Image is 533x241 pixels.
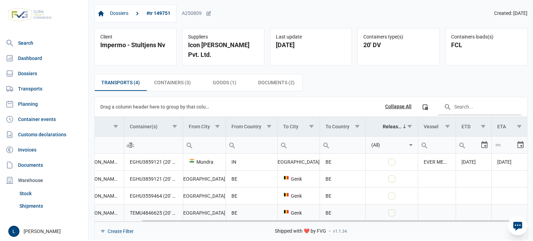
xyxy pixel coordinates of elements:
[226,154,277,171] td: IN
[8,226,84,237] div: [PERSON_NAME]
[3,173,86,187] div: Warehouse
[3,128,86,141] a: Customs declarations
[183,137,196,153] div: Search box
[418,117,456,137] td: Column Vessel
[17,187,86,200] a: Stock
[283,209,314,216] div: Genk
[481,124,486,129] span: Show filter options for column 'ETD'
[363,34,434,40] div: Containers type(s)
[100,34,171,40] div: Client
[8,226,19,237] button: L
[497,124,506,129] div: ETA
[189,209,220,216] div: [GEOGRAPHIC_DATA]
[418,137,456,153] input: Filter cell
[320,187,365,204] td: BE
[3,82,86,96] a: Transports
[172,124,177,129] span: Show filter options for column 'Container(s)'
[65,137,124,153] input: Filter cell
[320,170,365,187] td: BE
[17,200,86,212] a: Shipments
[226,136,277,153] td: Filter cell
[124,204,183,221] td: TEMU4846625 (20' DV)
[278,137,290,153] div: Search box
[189,158,220,165] div: Mundra
[189,124,210,129] div: From City
[517,124,522,129] span: Show filter options for column 'ETA'
[3,97,86,111] a: Planning
[183,137,226,153] input: Filter cell
[462,124,471,129] div: ETD
[383,124,403,129] div: Released
[492,137,504,153] div: Search box
[101,78,140,87] span: Transports (4)
[108,228,134,234] div: Create Filter
[366,137,407,153] input: Filter cell
[3,67,86,80] a: Dossiers
[124,154,183,171] td: EGHU3859121 (20' DV), EGHU3559464 (20' DV), TEMU4846625 (20' DV)
[124,136,183,153] td: Filter cell
[124,170,183,187] td: EGHU3859121 (20' DV)
[283,175,314,182] div: Genk
[276,40,346,50] div: [DATE]
[65,187,124,204] td: Icon [PERSON_NAME] Pvt. Ltd.
[424,124,439,129] div: Vessel
[189,175,220,182] div: [GEOGRAPHIC_DATA]
[320,204,365,221] td: BE
[492,136,527,153] td: Filter cell
[462,159,476,165] span: [DATE]
[188,40,259,60] div: Icon [PERSON_NAME] Pvt. Ltd.
[451,40,522,50] div: FCL
[226,170,277,187] td: BE
[182,10,211,17] div: A250809
[276,34,346,40] div: Last update
[65,204,124,221] td: Icon [PERSON_NAME] Pvt. Ltd.
[113,124,118,129] span: Show filter options for column 'Suppliers'
[516,137,525,153] div: Select
[95,97,527,241] div: Data grid with 4 rows and 11 columns
[283,124,298,129] div: To City
[124,137,183,153] input: Filter cell
[107,8,131,19] a: Dossiers
[277,136,320,153] td: Filter cell
[213,78,236,87] span: Goods (1)
[418,137,431,153] div: Search box
[3,36,86,50] a: Search
[445,124,450,129] span: Show filter options for column 'Vessel'
[226,137,238,153] div: Search box
[100,101,212,112] div: Drag a column header here to group by that column
[65,154,124,171] td: Icon [PERSON_NAME] Pvt. Ltd.
[320,117,365,137] td: Column To Country
[6,5,55,24] img: FVG - Global freight forwarding
[278,137,320,153] input: Filter cell
[124,117,183,137] td: Column Container(s)
[365,136,418,153] td: Filter cell
[277,117,320,137] td: Column To City
[418,154,456,171] td: EVER MEGA
[320,137,365,153] input: Filter cell
[407,124,412,129] span: Show filter options for column 'Released'
[320,136,365,153] td: Filter cell
[226,204,277,221] td: BE
[226,117,277,137] td: Column From Country
[183,136,226,153] td: Filter cell
[283,192,314,199] div: Genk
[355,124,360,129] span: Show filter options for column 'To Country'
[385,104,412,110] div: Collapse All
[480,137,489,153] div: Select
[456,136,491,153] td: Filter cell
[419,101,431,113] div: Column Chooser
[320,154,365,171] td: BE
[418,136,456,153] td: Filter cell
[266,124,272,129] span: Show filter options for column 'From Country'
[283,158,314,165] div: [GEOGRAPHIC_DATA]
[144,8,173,19] a: #tr 149751
[188,34,259,40] div: Suppliers
[494,10,527,17] span: Created: [DATE]
[3,143,86,157] a: Invoices
[130,124,158,129] div: Container(s)
[100,97,522,117] div: Data grid toolbar
[3,51,86,65] a: Dashboard
[124,137,137,153] div: Search box
[309,124,314,129] span: Show filter options for column 'To City'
